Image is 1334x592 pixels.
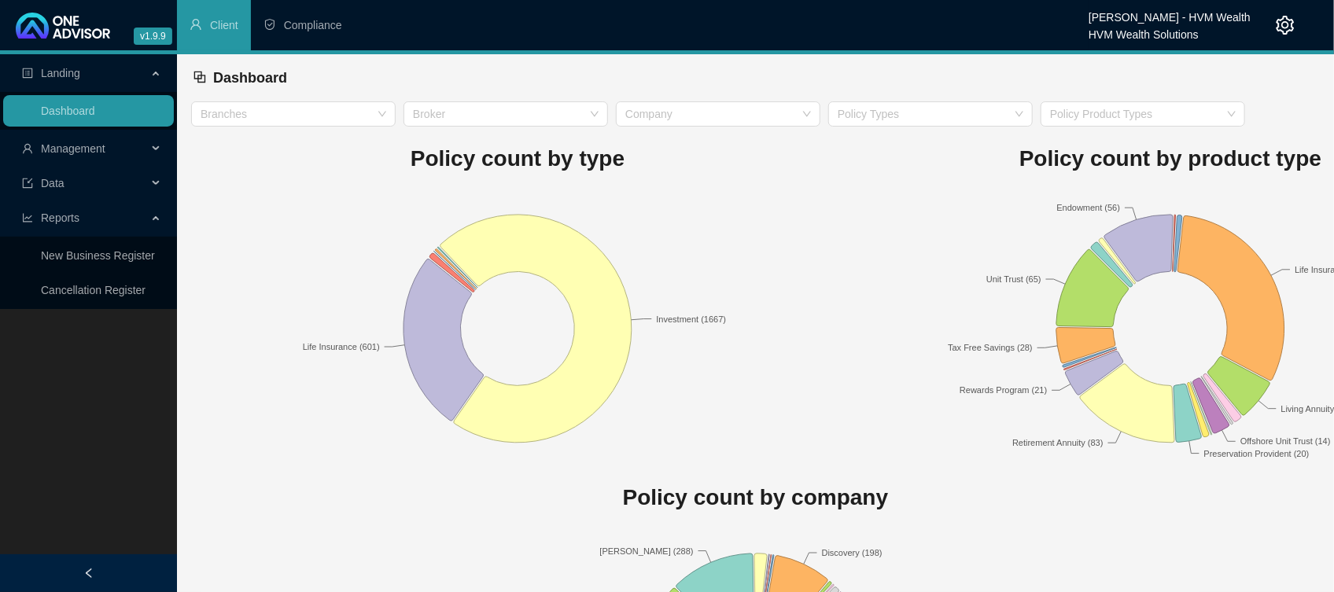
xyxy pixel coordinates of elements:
text: Preservation Provident (20) [1204,448,1310,458]
span: Management [41,142,105,155]
a: Dashboard [41,105,95,117]
text: Offshore Unit Trust (14) [1240,436,1331,446]
span: line-chart [22,212,33,223]
span: block [193,70,207,84]
span: profile [22,68,33,79]
span: Landing [41,67,80,79]
a: New Business Register [41,249,155,262]
span: Client [210,19,238,31]
div: HVM Wealth Solutions [1089,21,1251,39]
text: Rewards Program (21) [960,385,1047,395]
span: Dashboard [213,70,287,86]
text: Retirement Annuity (83) [1012,438,1104,447]
span: v1.9.9 [134,28,172,45]
div: [PERSON_NAME] - HVM Wealth [1089,4,1251,21]
text: [PERSON_NAME] (288) [600,546,694,556]
text: Endowment (56) [1057,203,1121,212]
span: left [83,568,94,579]
text: Discovery (198) [822,548,883,557]
h1: Policy count by type [191,142,844,176]
a: Cancellation Register [41,284,146,296]
span: setting [1276,16,1295,35]
span: Reports [41,211,79,224]
text: Life Insurance (601) [303,342,380,351]
img: 2df55531c6924b55f21c4cf5d4484680-logo-light.svg [16,13,110,39]
text: Tax Free Savings (28) [948,343,1033,352]
span: Data [41,177,64,189]
h1: Policy count by company [191,480,1320,515]
span: user [22,143,33,154]
text: Investment (1667) [657,314,727,323]
span: import [22,178,33,189]
span: safety [263,18,276,31]
span: user [190,18,202,31]
text: Unit Trust (65) [986,274,1041,284]
span: Compliance [284,19,342,31]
